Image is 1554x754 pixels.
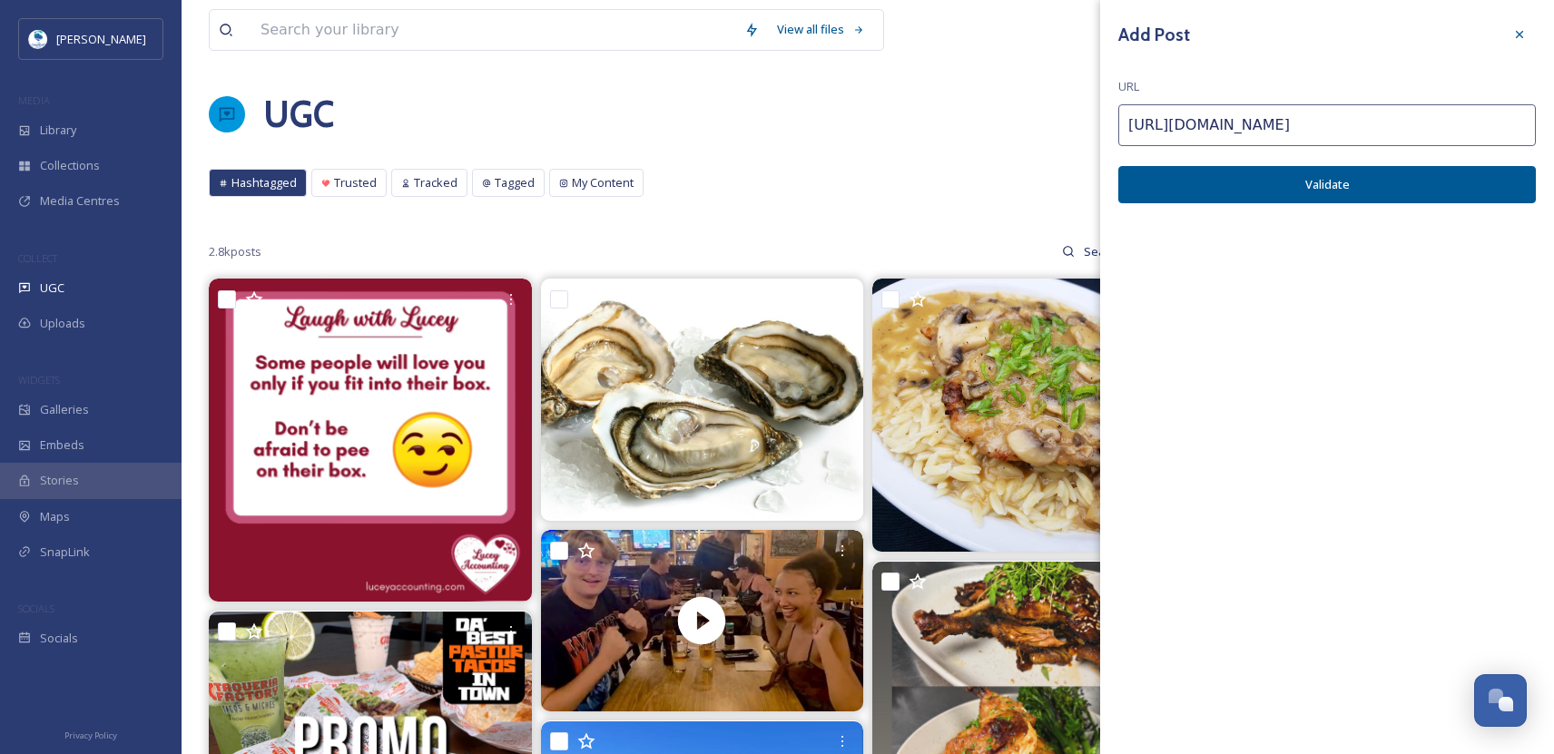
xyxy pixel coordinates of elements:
[40,192,120,210] span: Media Centres
[334,174,377,191] span: Trusted
[540,530,863,711] img: thumbnail
[40,630,78,647] span: Socials
[56,31,146,47] span: [PERSON_NAME]
[1118,22,1190,48] h3: Add Post
[872,279,1195,552] img: It’s our favorite time of year over here! 😃 Chicken Marsala is officially back! This seasonal spe...
[231,174,297,191] span: Hashtagged
[263,87,334,142] a: UGC
[40,279,64,297] span: UGC
[251,10,735,50] input: Search your library
[541,279,864,521] img: 🦪💥 IT'S BACK 💥🦪 Oyster Fest is always the first Tuesday of the month at High Tide—and this round ...
[414,174,457,191] span: Tracked
[40,436,84,454] span: Embeds
[40,315,85,332] span: Uploads
[209,279,532,602] img: 😂🤣 Drop your favorite emoji if this resonates with you, too!! In keeping the I Love Lucy® energy ...
[1118,104,1536,146] input: https://www.instagram.com/p/Cp-0BNCLzu8/
[495,174,535,191] span: Tagged
[209,243,261,260] span: 2.8k posts
[64,723,117,745] a: Privacy Policy
[40,401,89,418] span: Galleries
[40,543,90,561] span: SnapLink
[18,93,50,107] span: MEDIA
[1075,233,1134,269] input: Search
[768,12,874,47] a: View all files
[540,530,863,711] video: A fun couple out enjoying some sushi time together! 🍣✨ Nothing better than sharing good vibes and...
[40,122,76,139] span: Library
[40,472,79,489] span: Stories
[1474,674,1527,727] button: Open Chat
[572,174,634,191] span: My Content
[1118,166,1536,203] button: Validate
[18,251,57,265] span: COLLECT
[18,373,60,387] span: WIDGETS
[40,508,70,525] span: Maps
[64,730,117,741] span: Privacy Policy
[1118,78,1139,95] span: URL
[29,30,47,48] img: download.jpeg
[18,602,54,615] span: SOCIALS
[40,157,100,174] span: Collections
